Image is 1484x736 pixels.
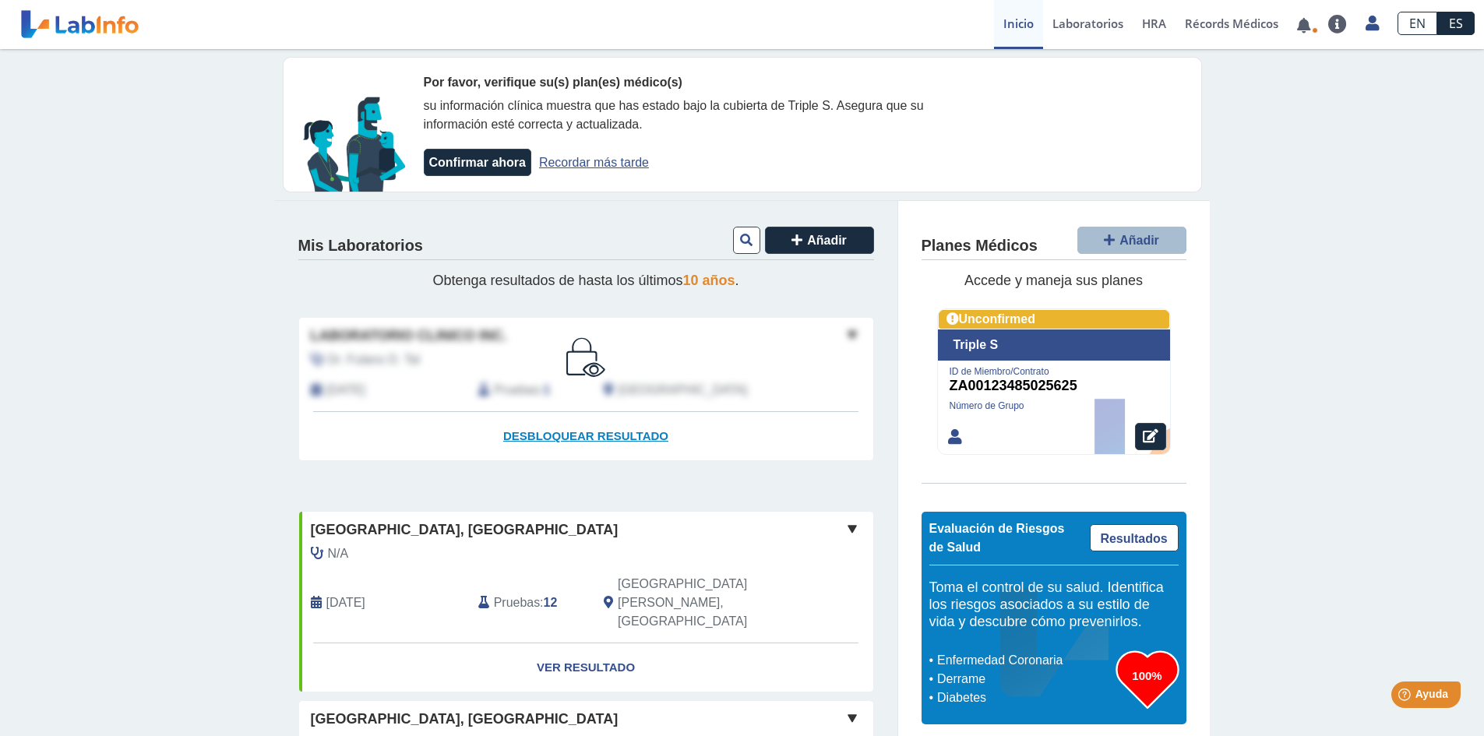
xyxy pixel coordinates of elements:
[1090,524,1179,551] a: Resultados
[1398,12,1437,35] a: EN
[933,670,1116,688] li: Derrame
[933,688,1116,707] li: Diabetes
[1116,666,1179,685] h3: 100%
[544,383,551,396] b: 1
[1142,16,1166,31] span: HRA
[964,273,1143,288] span: Accede y maneja sus planes
[424,149,531,176] button: Confirmar ahora
[618,575,790,631] span: San Juan, PR
[311,709,619,730] span: [GEOGRAPHIC_DATA], [GEOGRAPHIC_DATA]
[298,237,423,255] h4: Mis Laboratorios
[929,522,1065,554] span: Evaluación de Riesgos de Salud
[424,73,977,92] div: Por favor, verifique su(s) plan(es) médico(s)
[544,596,558,609] b: 12
[1077,227,1186,254] button: Añadir
[494,381,540,400] span: Pruebas
[432,273,738,288] span: Obtenga resultados de hasta los últimos .
[1119,234,1159,247] span: Añadir
[494,593,540,612] span: Pruebas
[326,381,365,400] span: Thu Aug 28 2025 07:39:11 GMT-0400 (hora de Bolivia)
[618,381,747,400] span: San Sebastián
[311,326,507,347] span: Laboratorio Clinico Inc.
[328,350,421,369] span: Dr. Fulano D. Tal
[503,429,668,442] span: Desbloquear resultado
[467,575,592,631] div: :
[922,237,1038,255] h4: Planes Médicos
[326,593,365,612] span: 2025-07-05
[328,544,349,563] span: N/A
[539,156,649,169] a: Recordar más tarde
[424,99,924,131] span: su información clínica muestra que has estado bajo la cubierta de Triple S. Asegura que su inform...
[1345,675,1467,719] iframe: Help widget launcher
[807,234,847,247] span: Añadir
[765,227,874,254] button: Añadir
[933,651,1116,670] li: Enfermedad Coronaria
[311,519,619,541] span: [GEOGRAPHIC_DATA], [GEOGRAPHIC_DATA]
[929,579,1179,630] h5: Toma el control de su salud. Identifica los riesgos asociados a su estilo de vida y descubre cómo...
[1437,12,1475,35] a: ES
[299,643,873,692] a: Ver Resultado
[683,273,735,288] span: 10 años
[467,381,592,400] div: :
